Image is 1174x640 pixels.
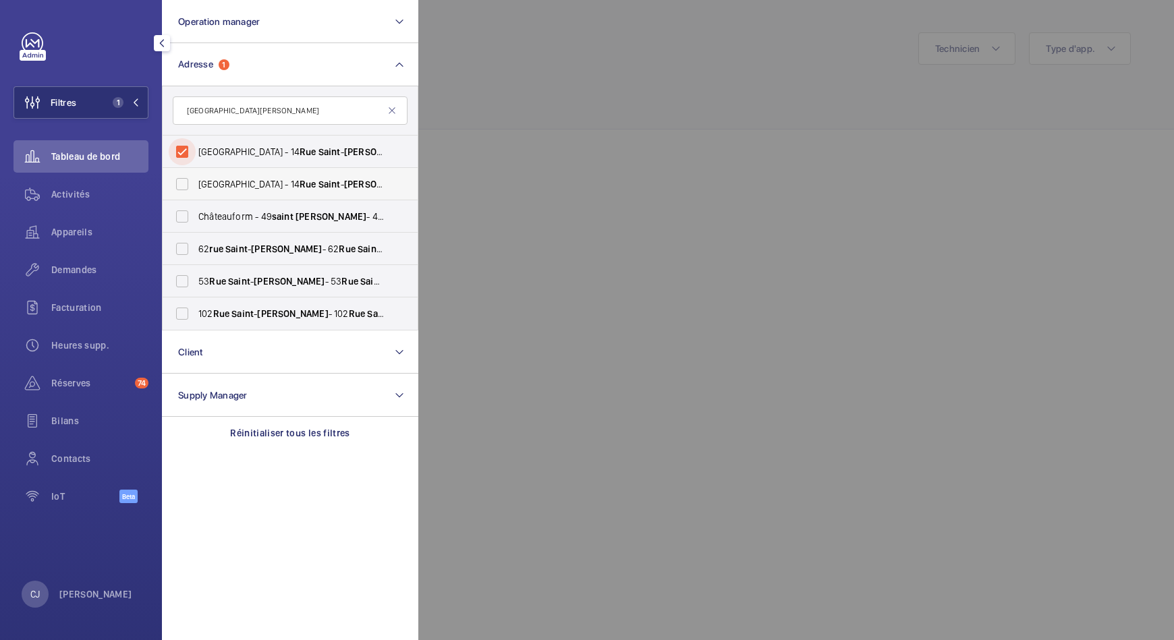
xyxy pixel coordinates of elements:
span: 1 [113,97,123,108]
span: Heures supp. [51,339,148,352]
span: Appareils [51,225,148,239]
span: Tableau de bord [51,150,148,163]
span: Bilans [51,414,148,428]
span: IoT [51,490,119,503]
p: [PERSON_NAME] [59,587,132,601]
span: Contacts [51,452,148,465]
span: Filtres [51,96,76,109]
span: Réserves [51,376,130,390]
span: Facturation [51,301,148,314]
span: 74 [135,378,148,388]
span: Beta [119,490,138,503]
span: Demandes [51,263,148,277]
button: Filtres1 [13,86,148,119]
p: CJ [30,587,40,601]
span: Activités [51,187,148,201]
